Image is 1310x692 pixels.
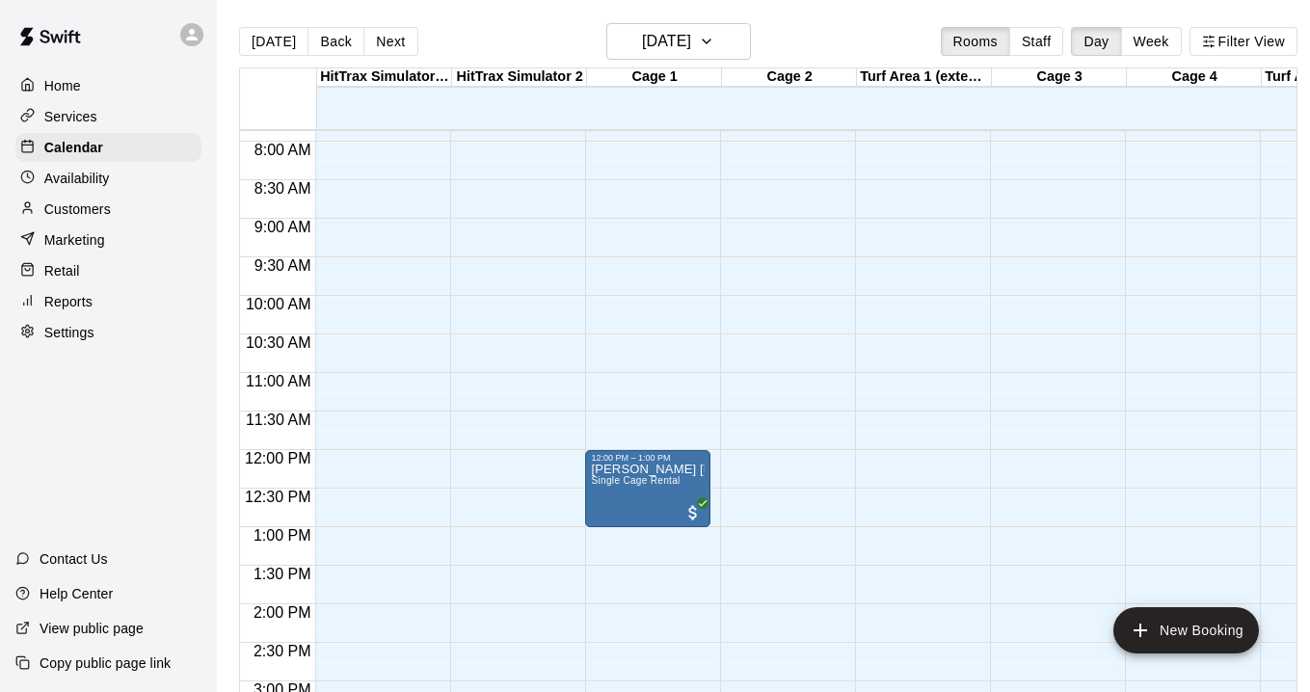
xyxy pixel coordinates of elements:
button: Next [363,27,417,56]
h6: [DATE] [642,28,691,55]
span: Single Cage Rental [591,475,680,486]
div: Cage 3 [992,68,1127,87]
span: 11:30 AM [241,412,316,428]
span: 1:00 PM [249,527,316,544]
a: Home [15,71,201,100]
a: Reports [15,287,201,316]
p: Retail [44,261,80,280]
p: Help Center [40,584,113,603]
button: add [1113,607,1259,653]
button: Back [307,27,364,56]
span: 12:00 PM [240,450,315,466]
p: Reports [44,292,93,311]
p: View public page [40,619,144,638]
div: HitTrax Simulator & Turf Area [317,68,452,87]
button: [DATE] [239,27,308,56]
button: Week [1121,27,1182,56]
p: Copy public page link [40,653,171,673]
div: Cage 2 [722,68,857,87]
span: 11:00 AM [241,373,316,389]
a: Customers [15,195,201,224]
span: 10:30 AM [241,334,316,351]
span: All customers have paid [683,503,703,522]
button: Staff [1009,27,1064,56]
div: 12:00 PM – 1:00 PM [591,453,705,463]
a: Availability [15,164,201,193]
span: 12:30 PM [240,489,315,505]
button: Day [1071,27,1121,56]
p: Calendar [44,138,103,157]
p: Settings [44,323,94,342]
p: Marketing [44,230,105,250]
a: Settings [15,318,201,347]
span: 9:30 AM [250,257,316,274]
p: Contact Us [40,549,108,569]
div: Turf Area 1 (extension) [857,68,992,87]
div: 12:00 PM – 1:00 PM: Cooper Fanjoy [585,450,710,527]
span: 8:00 AM [250,142,316,158]
span: 1:30 PM [249,566,316,582]
span: 9:00 AM [250,219,316,235]
a: Services [15,102,201,131]
span: 2:30 PM [249,643,316,659]
div: Cage 1 [587,68,722,87]
p: Customers [44,200,111,219]
a: Retail [15,256,201,285]
span: 8:30 AM [250,180,316,197]
button: [DATE] [606,23,751,60]
p: Services [44,107,97,126]
p: Home [44,76,81,95]
button: Filter View [1190,27,1297,56]
p: Availability [44,169,110,188]
span: 10:00 AM [241,296,316,312]
a: Marketing [15,226,201,254]
div: Cage 4 [1127,68,1262,87]
span: 2:00 PM [249,604,316,621]
a: Calendar [15,133,201,162]
div: HitTrax Simulator 2 [452,68,587,87]
button: Rooms [941,27,1010,56]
